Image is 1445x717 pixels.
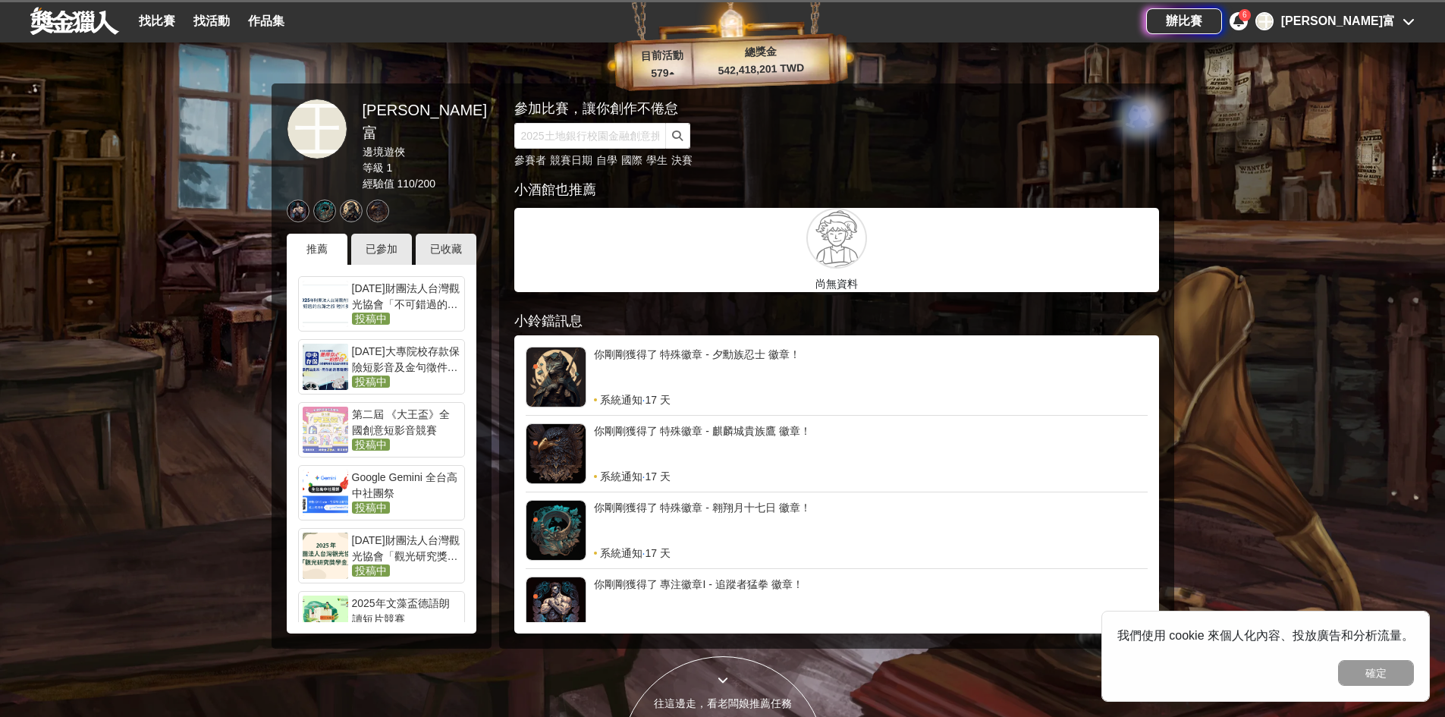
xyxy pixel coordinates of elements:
div: 王 [1255,12,1274,30]
div: [PERSON_NAME]富 [363,99,487,144]
a: 競賽日期 [550,154,592,166]
a: [DATE]財團法人台灣觀光協會「不可錯過的台灣之旅 短片獎學金」投稿中 [298,276,465,332]
div: 已收藏 [416,234,476,265]
span: 投稿中 [352,439,390,451]
span: 110 / 200 [397,178,435,190]
a: 辦比賽 [1146,8,1222,34]
span: 1 [386,162,392,174]
div: [DATE]財團法人台灣觀光協會「不可錯過的台灣之旅 短片獎學金」 [352,281,460,311]
a: [DATE]大專院校存款保險短影音及金句徵件活動投稿中 [298,339,465,395]
a: 自學 [596,154,617,166]
span: 17 天 [645,392,670,407]
a: 你剛剛獲得了 專注徽章I - 追蹤者猛拳 徽章！系統通知·17 天 [526,577,1148,637]
div: 你剛剛獲得了 特殊徽章 - 麒麟城貴族鷹 徽章！ [594,423,1148,469]
span: 我們使用 cookie 來個人化內容、投放廣告和分析流量。 [1117,629,1414,642]
div: [PERSON_NAME]富 [1281,12,1395,30]
p: 579 ▴ [632,64,693,83]
span: 投稿中 [352,313,390,325]
a: 你剛剛獲得了 特殊徽章 - 夕勳族忍士 徽章！系統通知·17 天 [526,347,1148,407]
span: 17 天 [645,469,670,484]
a: 找活動 [187,11,236,32]
span: 投稿中 [352,376,390,388]
span: 6 [1242,11,1247,19]
span: · [642,392,646,407]
div: Google Gemini 全台高中社團祭 [352,470,460,500]
div: 推薦 [287,234,347,265]
a: 第二屆 《大王盃》全國創意短影音競賽投稿中 [298,402,465,458]
span: 系統通知 [600,469,642,484]
a: 參賽者 [514,154,546,166]
div: 2025年文藻盃德語朗讀短片競賽 [352,596,460,626]
a: 學生 [646,154,668,166]
span: 17 天 [645,546,670,561]
p: 尚無資料 [514,276,1159,292]
p: 總獎金 [692,42,829,62]
input: 2025土地銀行校園金融創意挑戰賽：從你出發 開啟智慧金融新頁 [514,123,666,149]
div: 第二屆 《大王盃》全國創意短影音競賽 [352,407,460,437]
a: 王 [287,99,347,159]
a: [DATE]財團法人台灣觀光協會「觀光研究獎學金」投稿中 [298,528,465,583]
p: 目前活動 [631,47,693,65]
div: 小鈴鐺訊息 [514,311,1159,332]
a: 決賽 [671,154,693,166]
span: · [642,546,646,561]
div: [DATE]財團法人台灣觀光協會「觀光研究獎學金」 [352,533,460,563]
a: 2025年文藻盃德語朗讀短片競賽投稿中 [298,591,465,646]
div: 你剛剛獲得了 特殊徽章 - 翱翔月十七日 徽章！ [594,500,1148,546]
div: 已參加 [351,234,412,265]
a: 作品集 [242,11,291,32]
a: 國際 [621,154,642,166]
div: [DATE]大專院校存款保險短影音及金句徵件活動 [352,344,460,374]
a: 你剛剛獲得了 特殊徽章 - 麒麟城貴族鷹 徽章！系統通知·17 天 [526,423,1148,484]
span: 等級 [363,162,384,174]
button: 確定 [1338,660,1414,686]
span: 系統通知 [600,392,642,407]
div: 你剛剛獲得了 特殊徽章 - 夕勳族忍士 徽章！ [594,347,1148,392]
p: 542,418,201 TWD [693,59,830,80]
span: 系統通知 [600,546,642,561]
div: 你剛剛獲得了 專注徽章I - 追蹤者猛拳 徽章！ [594,577,1148,622]
div: 參加比賽，讓你創作不倦怠 [514,99,1106,119]
span: 投稿中 [352,564,390,577]
div: 邊境遊俠 [363,144,487,160]
a: 找比賽 [133,11,181,32]
a: Google Gemini 全台高中社團祭投稿中 [298,465,465,520]
span: · [642,469,646,484]
div: 小酒館也推薦 [514,180,1159,200]
a: 你剛剛獲得了 特殊徽章 - 翱翔月十七日 徽章！系統通知·17 天 [526,500,1148,561]
span: 經驗值 [363,178,394,190]
div: 往這邊走，看老闆娘推薦任務 [621,696,825,712]
span: 投稿中 [352,502,390,514]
